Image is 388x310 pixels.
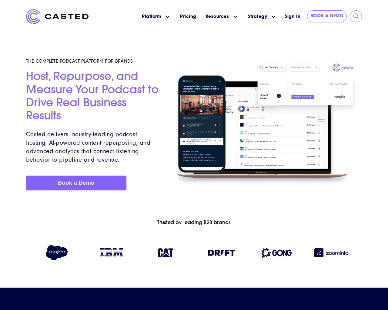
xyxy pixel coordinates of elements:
input: Submit [353,13,359,19]
a: Book a Demo [26,176,126,190]
h6: Trusted by leading B2B brands [26,220,362,226]
img: Zoominfo logo [314,248,348,257]
img: Caterpillar logo [158,248,175,257]
img: IBM logo [100,248,123,257]
img: Casted_Logo_Horizontal_FullColor_PUR_BLUE [26,9,89,24]
a: Pricing [180,14,196,20]
img: Salesforce logo [43,245,70,260]
a: Resources [206,14,229,20]
a: Strategy [248,14,267,20]
h2: Host, Repurpose, and Measure Your Podcast to Drive Real Business Results [26,71,162,123]
a: Platform [142,14,161,20]
a: Book a Demo [307,10,347,22]
img: Drift logo [208,250,235,256]
nav: Main menu [98,9,281,25]
img: Homepage Hero [169,61,362,188]
a: Sign In [281,10,304,23]
img: Gong logo [261,248,292,258]
span: Casted delivers industry-leading podcast hosting, AI-powered content repurposing, and advanced an... [26,131,150,163]
span: Book a Demo [58,180,95,186]
h5: THE COMPLETE PODCAST PLATFORM FOR BRANDS [26,58,162,64]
